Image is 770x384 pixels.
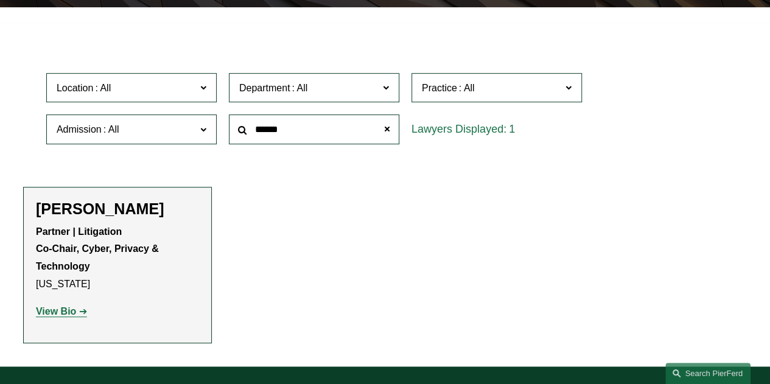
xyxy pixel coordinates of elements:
[57,83,94,93] span: Location
[57,124,102,134] span: Admission
[36,306,76,316] strong: View Bio
[36,226,161,272] strong: Partner | Litigation Co-Chair, Cyber, Privacy & Technology
[509,123,515,135] span: 1
[36,306,87,316] a: View Bio
[422,83,457,93] span: Practice
[665,363,751,384] a: Search this site
[239,83,290,93] span: Department
[36,223,199,293] p: [US_STATE]
[36,200,199,218] h2: [PERSON_NAME]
